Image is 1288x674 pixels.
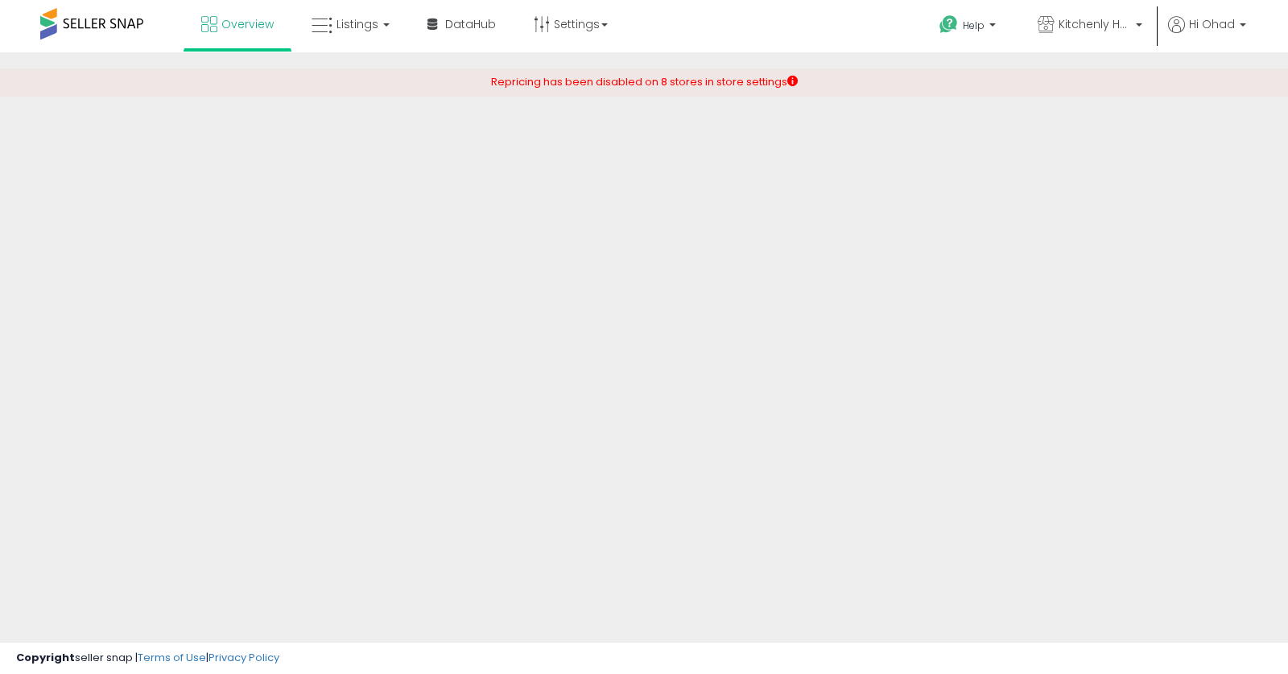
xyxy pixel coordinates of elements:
[927,2,1012,52] a: Help
[221,16,274,32] span: Overview
[336,16,378,32] span: Listings
[939,14,959,35] i: Get Help
[1059,16,1131,32] span: Kitchenly Home
[963,19,985,32] span: Help
[491,75,798,90] div: Repricing has been disabled on 8 stores in store settings
[16,651,279,666] div: seller snap | |
[138,650,206,665] a: Terms of Use
[1189,16,1235,32] span: Hi Ohad
[208,650,279,665] a: Privacy Policy
[1168,16,1246,52] a: Hi Ohad
[16,650,75,665] strong: Copyright
[445,16,496,32] span: DataHub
